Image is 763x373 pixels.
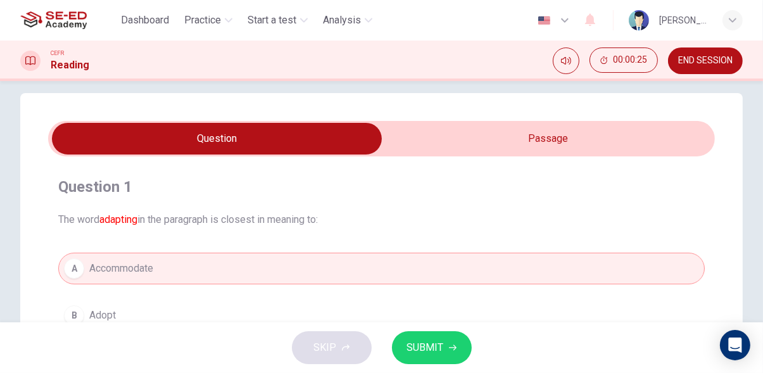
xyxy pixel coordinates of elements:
span: CEFR [51,49,64,58]
span: SUBMIT [407,339,444,357]
div: B [64,305,84,326]
button: Practice [179,9,237,32]
a: SE-ED Academy logo [20,8,116,33]
span: 00:00:25 [613,55,647,65]
div: Open Intercom Messenger [720,330,750,360]
button: END SESSION [668,47,743,74]
div: Mute [553,47,579,74]
button: Analysis [318,9,377,32]
button: 00:00:25 [590,47,658,73]
span: Accommodate [89,261,153,276]
div: A [64,258,84,279]
img: en [536,16,552,25]
h1: Reading [51,58,89,73]
span: END SESSION [678,56,733,66]
button: Dashboard [116,9,174,32]
button: SUBMIT [392,331,472,364]
h4: Question 1 [58,177,705,197]
img: SE-ED Academy logo [20,8,87,33]
button: AAccommodate [58,253,705,284]
font: adapting [99,213,137,225]
img: Profile picture [629,10,649,30]
button: Start a test [243,9,313,32]
span: Analysis [323,13,361,28]
div: [PERSON_NAME] [659,13,707,28]
span: Practice [184,13,221,28]
div: Hide [590,47,658,74]
span: Adopt [89,308,116,323]
span: Start a test [248,13,296,28]
button: BAdopt [58,300,705,331]
span: The word in the paragraph is closest in meaning to: [58,212,705,227]
span: Dashboard [121,13,169,28]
